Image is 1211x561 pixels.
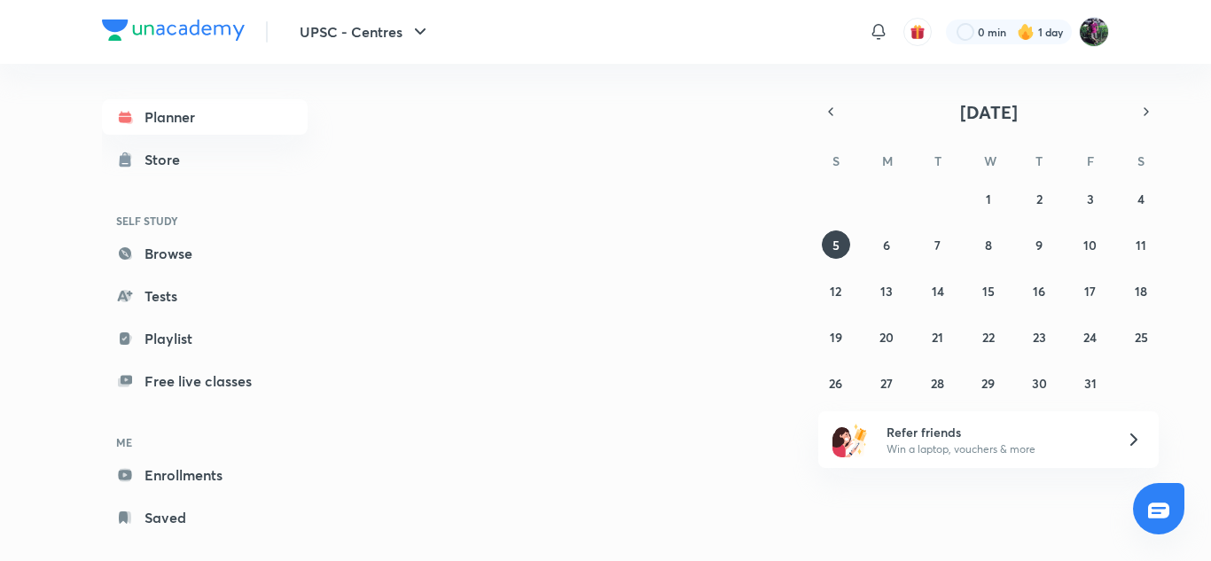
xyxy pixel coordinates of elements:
abbr: October 2, 2025 [1036,191,1043,207]
button: October 4, 2025 [1127,184,1155,213]
a: Company Logo [102,19,245,45]
a: Tests [102,278,308,314]
abbr: October 29, 2025 [981,375,995,392]
abbr: October 14, 2025 [932,283,944,300]
abbr: October 31, 2025 [1084,375,1097,392]
button: October 8, 2025 [974,230,1003,259]
abbr: Monday [882,152,893,169]
abbr: October 3, 2025 [1087,191,1094,207]
button: October 17, 2025 [1076,277,1105,305]
abbr: October 17, 2025 [1084,283,1096,300]
abbr: October 12, 2025 [830,283,841,300]
a: Saved [102,500,308,535]
button: October 18, 2025 [1127,277,1155,305]
button: October 14, 2025 [924,277,952,305]
button: October 10, 2025 [1076,230,1105,259]
abbr: October 4, 2025 [1137,191,1145,207]
img: Ravishekhar Kumar [1079,17,1109,47]
button: October 6, 2025 [872,230,901,259]
button: UPSC - Centres [289,14,441,50]
div: Store [145,149,191,170]
a: Store [102,142,308,177]
abbr: October 11, 2025 [1136,237,1146,253]
abbr: October 26, 2025 [829,375,842,392]
button: October 3, 2025 [1076,184,1105,213]
abbr: October 8, 2025 [985,237,992,253]
a: Browse [102,236,308,271]
abbr: Thursday [1035,152,1043,169]
a: Playlist [102,321,308,356]
abbr: October 15, 2025 [982,283,995,300]
img: Company Logo [102,19,245,41]
abbr: October 27, 2025 [880,375,893,392]
button: October 24, 2025 [1076,323,1105,351]
abbr: October 1, 2025 [986,191,991,207]
button: October 5, 2025 [822,230,850,259]
img: streak [1017,23,1035,41]
abbr: October 25, 2025 [1135,329,1148,346]
button: October 27, 2025 [872,369,901,397]
button: October 29, 2025 [974,369,1003,397]
button: October 2, 2025 [1025,184,1053,213]
img: avatar [910,24,926,40]
button: October 11, 2025 [1127,230,1155,259]
button: October 25, 2025 [1127,323,1155,351]
button: avatar [903,18,932,46]
a: Planner [102,99,308,135]
abbr: October 19, 2025 [830,329,842,346]
abbr: Saturday [1137,152,1145,169]
abbr: Tuesday [934,152,941,169]
abbr: October 18, 2025 [1135,283,1147,300]
abbr: October 5, 2025 [832,237,840,253]
abbr: October 24, 2025 [1083,329,1097,346]
abbr: Wednesday [984,152,996,169]
button: October 23, 2025 [1025,323,1053,351]
button: October 12, 2025 [822,277,850,305]
abbr: Friday [1087,152,1094,169]
abbr: October 20, 2025 [879,329,894,346]
button: October 26, 2025 [822,369,850,397]
abbr: October 30, 2025 [1032,375,1047,392]
abbr: October 16, 2025 [1033,283,1045,300]
abbr: October 21, 2025 [932,329,943,346]
abbr: October 7, 2025 [934,237,941,253]
p: Win a laptop, vouchers & more [887,441,1105,457]
a: Enrollments [102,457,308,493]
abbr: Sunday [832,152,840,169]
button: October 21, 2025 [924,323,952,351]
abbr: October 6, 2025 [883,237,890,253]
img: referral [832,422,868,457]
abbr: October 22, 2025 [982,329,995,346]
h6: Refer friends [887,423,1105,441]
button: October 9, 2025 [1025,230,1053,259]
h6: ME [102,427,308,457]
button: October 22, 2025 [974,323,1003,351]
button: October 13, 2025 [872,277,901,305]
button: October 16, 2025 [1025,277,1053,305]
a: Free live classes [102,363,308,399]
button: October 31, 2025 [1076,369,1105,397]
button: October 30, 2025 [1025,369,1053,397]
button: October 20, 2025 [872,323,901,351]
button: October 19, 2025 [822,323,850,351]
button: October 1, 2025 [974,184,1003,213]
abbr: October 9, 2025 [1035,237,1043,253]
button: October 15, 2025 [974,277,1003,305]
abbr: October 13, 2025 [880,283,893,300]
abbr: October 28, 2025 [931,375,944,392]
button: October 7, 2025 [924,230,952,259]
h6: SELF STUDY [102,206,308,236]
button: [DATE] [843,99,1134,124]
abbr: October 23, 2025 [1033,329,1046,346]
button: October 28, 2025 [924,369,952,397]
span: [DATE] [960,100,1018,124]
abbr: October 10, 2025 [1083,237,1097,253]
